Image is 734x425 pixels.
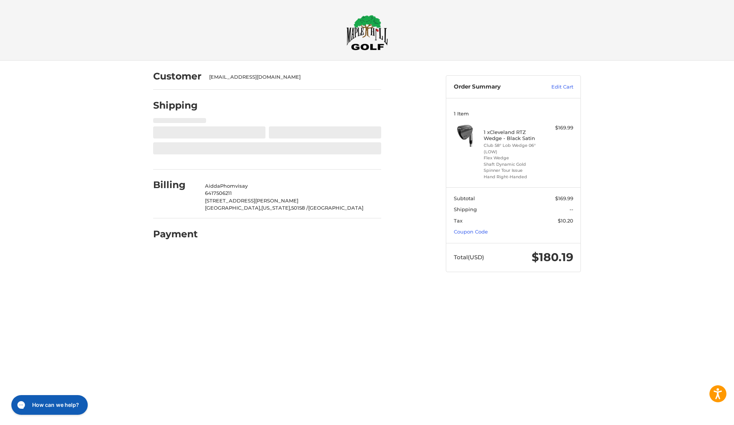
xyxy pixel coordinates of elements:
[454,206,477,212] span: Shipping
[220,183,248,189] span: Phomvisay
[153,179,197,191] h2: Billing
[484,174,542,180] li: Hand Right-Handed
[555,195,573,201] span: $169.99
[535,83,573,91] a: Edit Cart
[153,70,202,82] h2: Customer
[209,73,374,81] div: [EMAIL_ADDRESS][DOMAIN_NAME]
[454,111,573,117] h3: 1 Item
[205,190,232,196] span: 6417506211
[454,83,535,91] h3: Order Summary
[484,155,542,161] li: Flex Wedge
[308,205,363,211] span: [GEOGRAPHIC_DATA]
[454,218,462,224] span: Tax
[543,124,573,132] div: $169.99
[570,206,573,212] span: --
[291,205,308,211] span: 50158 /
[558,218,573,224] span: $10.20
[205,205,261,211] span: [GEOGRAPHIC_DATA],
[205,183,220,189] span: Aidda
[153,100,198,111] h2: Shipping
[484,129,542,142] h4: 1 x Cleveland RTZ Wedge - Black Satin
[205,198,298,204] span: [STREET_ADDRESS][PERSON_NAME]
[153,228,198,240] h2: Payment
[261,205,291,211] span: [US_STATE],
[8,392,90,417] iframe: Gorgias live chat messenger
[454,229,488,235] a: Coupon Code
[454,254,484,261] span: Total (USD)
[484,161,542,174] li: Shaft Dynamic Gold Spinner Tour Issue
[532,250,573,264] span: $180.19
[484,142,542,155] li: Club 58° Lob Wedge 06° (LOW)
[346,15,388,50] img: Maple Hill Golf
[454,195,475,201] span: Subtotal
